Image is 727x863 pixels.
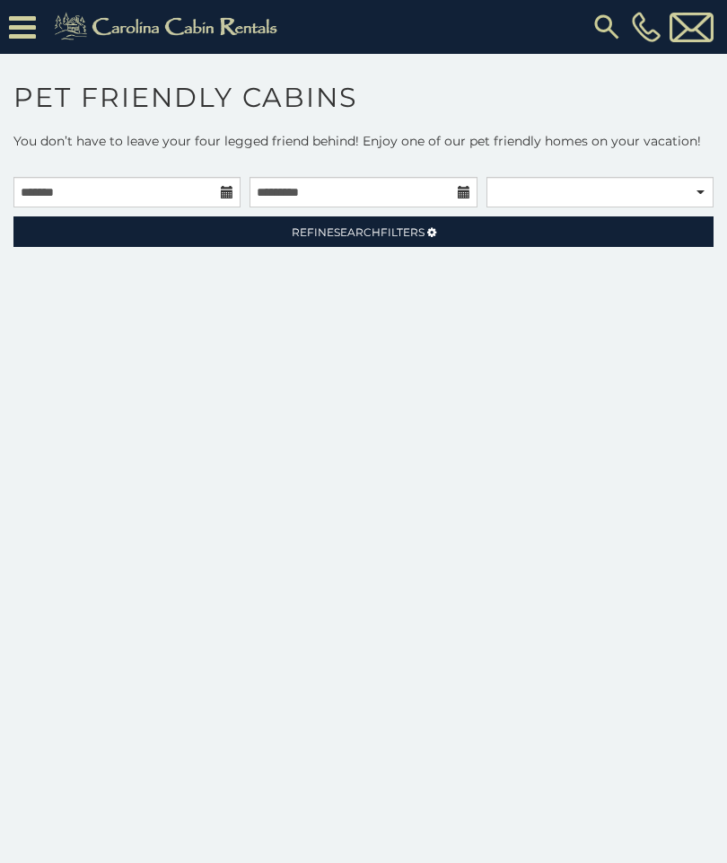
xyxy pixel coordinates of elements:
a: [PHONE_NUMBER] [627,12,665,42]
span: Search [334,225,381,239]
img: Khaki-logo.png [45,9,293,45]
a: RefineSearchFilters [13,216,714,247]
img: search-regular.svg [591,11,623,43]
span: Refine Filters [292,225,425,239]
